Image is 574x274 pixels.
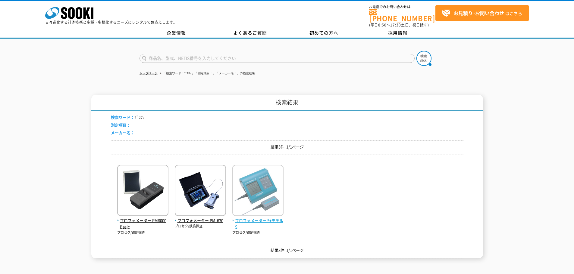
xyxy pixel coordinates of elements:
span: 検索ワード： [111,114,134,120]
p: プロセク/鉄筋探査 [175,224,226,229]
p: プロセク/鉄筋探査 [117,230,168,235]
span: プロフォメーター 5+モデルS [232,217,284,230]
p: 日々進化する計測技術と多種・多様化するニーズにレンタルでお応えします。 [45,20,177,24]
span: 8:50 [378,22,387,28]
a: 企業情報 [140,29,213,38]
img: PM-630 [175,165,226,217]
img: PM8000Basic [117,165,168,217]
li: ﾌﾟﾛﾌｫ [111,114,145,121]
a: プロフォメーター 5+モデルS [232,211,284,230]
strong: お見積り･お問い合わせ [453,9,504,17]
p: プロセク/鉄筋探査 [232,230,284,235]
h1: 検索結果 [91,95,483,111]
a: [PHONE_NUMBER] [369,9,435,22]
p: 結果3件 1/1ページ [111,144,463,150]
a: トップページ [140,72,158,75]
span: はこちら [441,9,522,18]
img: 5+モデルS [232,165,284,217]
input: 商品名、型式、NETIS番号を入力してください [140,54,415,63]
p: 結果3件 1/1ページ [111,247,463,254]
span: メーカー名： [111,130,134,135]
span: お電話でのお問い合わせは [369,5,435,9]
span: 初めての方へ [309,29,338,36]
span: (平日 ～ 土日、祝日除く) [369,22,429,28]
a: お見積り･お問い合わせはこちら [435,5,529,21]
a: プロフォメーター PM8000Basic [117,211,168,230]
img: btn_search.png [416,51,431,66]
a: 初めての方へ [287,29,361,38]
span: プロフォメーター PM8000Basic [117,217,168,230]
a: よくあるご質問 [213,29,287,38]
li: 「検索ワード：ﾌﾟﾛﾌｫ」「測定項目：」「メーカー名：」の検索結果 [158,70,255,77]
span: プロフォメーター PM-630 [175,217,226,224]
a: 採用情報 [361,29,435,38]
span: 測定項目： [111,122,130,128]
a: プロフォメーター PM-630 [175,211,226,224]
span: 17:30 [390,22,401,28]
